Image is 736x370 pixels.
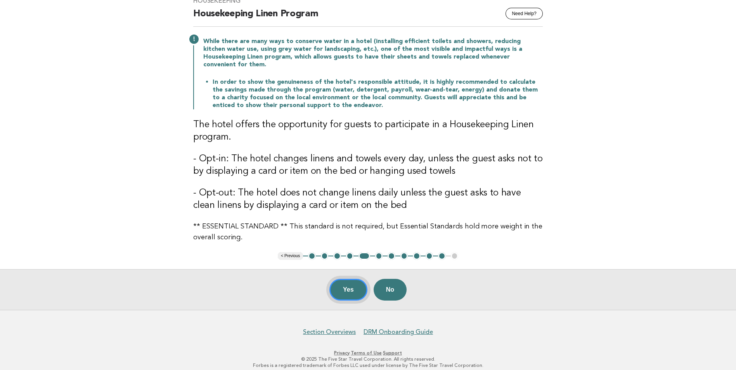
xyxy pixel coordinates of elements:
button: 10 [426,252,433,260]
a: Privacy [334,350,350,356]
a: Section Overviews [303,328,356,336]
button: 11 [438,252,446,260]
button: 2 [321,252,329,260]
a: Support [383,350,402,356]
p: ** ESSENTIAL STANDARD ** This standard is not required, but Essential Standards hold more weight ... [193,221,543,243]
button: No [374,279,407,301]
button: 4 [346,252,354,260]
p: · · [131,350,606,356]
a: Terms of Use [351,350,382,356]
button: 5 [358,252,370,260]
button: 9 [413,252,421,260]
li: In order to show the genuineness of the hotel's responsible attitude, it is highly recommended to... [213,78,543,109]
button: 6 [375,252,383,260]
button: Need Help? [506,8,542,19]
h3: - Opt-out: The hotel does not change linens daily unless the guest asks to have clean linens by d... [193,187,543,212]
a: DRM Onboarding Guide [364,328,433,336]
button: Yes [329,279,367,301]
button: 3 [333,252,341,260]
h3: - Opt-in: The hotel changes linens and towels every day, unless the guest asks not to by displayi... [193,153,543,178]
button: 1 [308,252,316,260]
p: While there are many ways to conserve water in a hotel (installing efficient toilets and showers,... [203,38,543,69]
button: < Previous [278,252,303,260]
p: © 2025 The Five Star Travel Corporation. All rights reserved. [131,356,606,362]
h2: Housekeeping Linen Program [193,8,543,27]
p: Forbes is a registered trademark of Forbes LLC used under license by The Five Star Travel Corpora... [131,362,606,368]
h3: The hotel offers the opportunity for guests to participate in a Housekeeping Linen program. [193,119,543,144]
button: 8 [400,252,408,260]
button: 7 [388,252,395,260]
